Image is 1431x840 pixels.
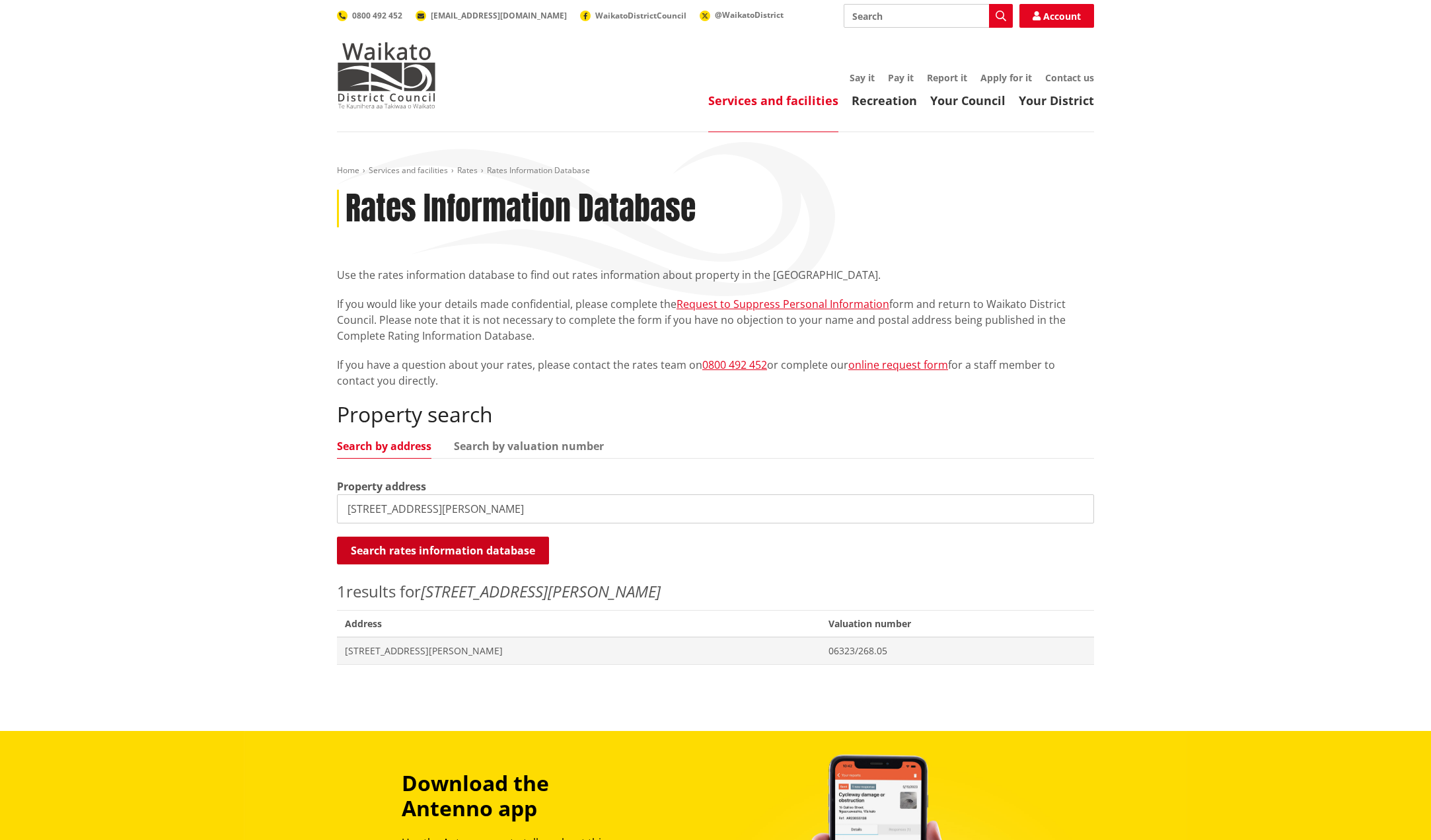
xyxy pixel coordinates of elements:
[337,10,402,21] a: 0800 492 452
[337,441,431,451] a: Search by address
[930,93,1006,108] a: Your Council
[487,165,590,176] span: Rates Information Database
[580,10,686,21] a: WaikatoDistrictCouncil
[337,580,1094,603] p: results for
[927,71,967,84] a: Report it
[454,441,604,451] a: Search by valuation number
[1019,93,1094,108] a: Your District
[337,165,359,176] a: Home
[702,358,767,372] a: 0800 492 452
[337,537,549,564] button: Search rates information database
[337,357,1094,389] p: If you have a question about your rates, please contact the rates team on or complete our for a s...
[850,71,875,84] a: Say it
[431,10,567,21] span: [EMAIL_ADDRESS][DOMAIN_NAME]
[980,71,1032,84] a: Apply for it
[421,580,661,602] em: [STREET_ADDRESS][PERSON_NAME]
[352,10,402,21] span: 0800 492 452
[369,165,448,176] a: Services and facilities
[677,297,889,311] a: Request to Suppress Personal Information
[337,296,1094,344] p: If you would like your details made confidential, please complete the form and return to Waikato ...
[708,93,838,108] a: Services and facilities
[337,267,1094,283] p: Use the rates information database to find out rates information about property in the [GEOGRAPHI...
[888,71,914,84] a: Pay it
[821,610,1094,637] span: Valuation number
[844,4,1013,28] input: Search input
[848,358,948,372] a: online request form
[852,93,917,108] a: Recreation
[1370,784,1418,832] iframe: Messenger Launcher
[337,42,436,108] img: Waikato District Council - Te Kaunihera aa Takiwaa o Waikato
[700,9,784,20] a: @WaikatoDistrict
[402,771,641,821] h3: Download the Antenno app
[337,165,1094,176] nav: breadcrumb
[346,190,696,228] h1: Rates Information Database
[715,9,784,20] span: @WaikatoDistrict
[828,644,1086,658] span: 06323/268.05
[337,494,1094,523] input: e.g. Duke Street NGARUAWAHIA
[416,10,567,21] a: [EMAIL_ADDRESS][DOMAIN_NAME]
[457,165,478,176] a: Rates
[337,610,821,637] span: Address
[337,637,1094,664] a: [STREET_ADDRESS][PERSON_NAME] 06323/268.05
[595,10,686,21] span: WaikatoDistrictCouncil
[345,644,813,658] span: [STREET_ADDRESS][PERSON_NAME]
[337,580,346,602] span: 1
[1045,71,1094,84] a: Contact us
[337,478,426,494] label: Property address
[1019,4,1094,28] a: Account
[337,402,1094,427] h2: Property search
